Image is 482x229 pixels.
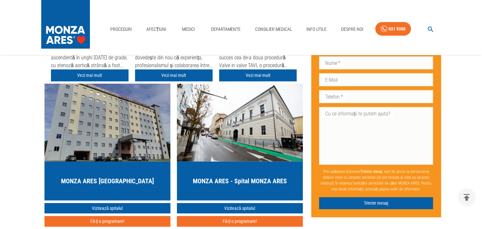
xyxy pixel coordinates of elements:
[144,23,169,36] a: Afecțiuni
[44,84,170,162] img: MONZA ARES Bucuresti
[177,84,303,162] img: MONZA ARES Cluj-Napoca
[319,197,433,209] button: Trimite mesaj
[252,23,294,36] a: Consilier Medical
[193,176,287,186] h5: MONZA ARES - Spital MONZA ARES
[219,69,297,81] a: Vezi mai mult
[361,169,382,174] b: Trimite mesaj
[44,203,170,214] a: Vizitează spitalul
[339,23,366,36] a: Despre Noi
[208,23,243,36] a: Departamente
[178,23,199,36] a: Medici
[51,46,129,69] div: O pacientă [DATE] de ani cu aortă ascendentă în unghi [DATE] de grade, cu stenoză aortică strânsă...
[177,84,303,200] a: MONZA ARES - Spital MONZA ARES
[44,216,170,227] button: Fă-ți o programare!
[219,46,297,69] div: Echipa HeartTeam a efectuat cu succes cea de-a doua procedură Valve in valve TAVI, o procedură mi...
[135,69,213,81] a: Vezi mai mult
[375,22,411,36] a: 031 9300
[44,84,170,200] a: MONZA ARES [GEOGRAPHIC_DATA]
[51,69,129,81] a: Vezi mai mult
[319,166,433,195] p: Prin apăsarea butonului , sunt de acord cu prelucrarea datelor mele cu caracter personal (ce pot ...
[61,176,154,186] h5: MONZA ARES [GEOGRAPHIC_DATA]
[177,203,303,214] a: Vizitează spitalul
[389,25,405,33] div: 031 9300
[177,216,303,227] button: Fă-ți o programare!
[135,46,213,69] div: Echipa medicală [PERSON_NAME] dovedește din nou că experiența, profesionalismul și colaborarea în...
[304,23,329,36] a: Info Utile
[108,23,134,36] a: Proceduri
[458,188,476,206] button: delete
